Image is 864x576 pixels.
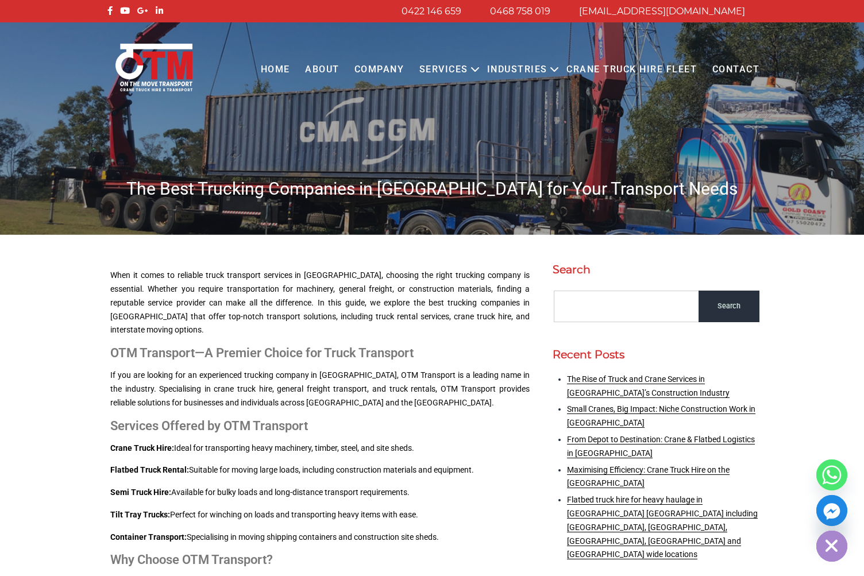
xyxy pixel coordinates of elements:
[567,435,755,458] a: From Depot to Destination: Crane & Flatbed Logistics in [GEOGRAPHIC_DATA]
[110,419,308,433] strong: Services Offered by OTM Transport
[110,486,530,500] p: Available for bulky loads and long-distance transport requirements.
[816,459,847,490] a: Whatsapp
[579,6,745,17] a: [EMAIL_ADDRESS][DOMAIN_NAME]
[567,374,730,397] a: The Rise of Truck and Crane Services in [GEOGRAPHIC_DATA]’s Construction Industry
[412,54,476,86] a: Services
[105,177,759,200] h1: The Best Trucking Companies in [GEOGRAPHIC_DATA] for Your Transport Needs
[110,508,530,522] p: Perfect for winching on loads and transporting heavy items with ease.
[553,348,759,361] h2: Recent Posts
[553,373,759,562] nav: Recent Posts
[567,465,730,488] a: Maximising Efficiency: Crane Truck Hire on the [GEOGRAPHIC_DATA]
[559,54,704,86] a: Crane Truck Hire Fleet
[113,42,195,92] img: Otmtransport
[110,442,530,455] p: Ideal for transporting heavy machinery, timber, steel, and site sheds.
[704,54,767,86] a: Contact
[816,495,847,526] a: Facebook_Messenger
[347,54,412,86] a: COMPANY
[110,463,530,477] p: Suitable for moving large loads, including construction materials and equipment.
[553,263,759,276] h2: Search
[110,346,414,360] strong: OTM Transport—A Premier Choice for Truck Transport
[110,269,530,337] p: When it comes to reliable truck transport services in [GEOGRAPHIC_DATA], choosing the right truck...
[699,291,759,322] input: Search
[110,552,273,567] strong: Why Choose OTM Transport?
[110,369,530,409] p: If you are looking for an experienced trucking company in [GEOGRAPHIC_DATA], OTM Transport is a l...
[110,510,170,519] strong: Tilt Tray Trucks:
[490,6,550,17] a: 0468 758 019
[298,54,347,86] a: About
[253,54,297,86] a: Home
[110,531,530,544] p: Specialising in moving shipping containers and construction site sheds.
[402,6,461,17] a: 0422 146 659
[110,443,174,453] strong: Crane Truck Hire:
[567,495,758,559] a: Flatbed truck hire for heavy haulage in [GEOGRAPHIC_DATA] [GEOGRAPHIC_DATA] including [GEOGRAPHIC...
[480,54,555,86] a: Industries
[110,465,189,474] strong: Flatbed Truck Rental:
[110,532,187,542] strong: Container Transport:
[110,488,171,497] strong: Semi Truck Hire:
[567,404,755,427] a: Small Cranes, Big Impact: Niche Construction Work in [GEOGRAPHIC_DATA]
